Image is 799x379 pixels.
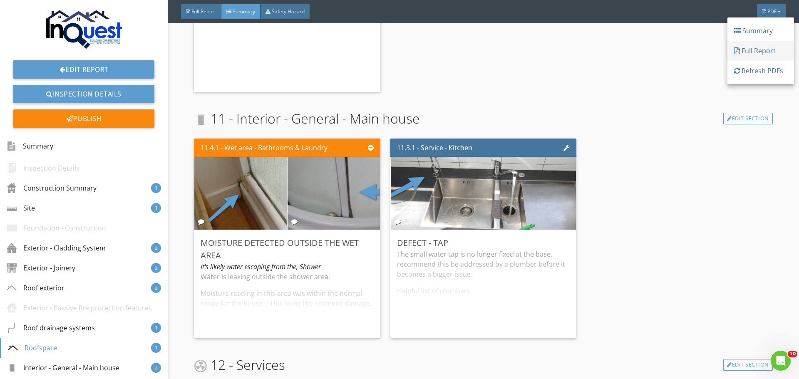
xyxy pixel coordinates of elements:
[272,8,305,15] span: Safety Hazard
[788,351,797,357] span: 10
[727,21,794,41] a: Summary
[727,41,794,61] a: Full Report
[233,8,255,15] span: Summary
[771,351,791,371] iframe: Intercom live chat
[191,8,216,15] span: Full Report
[767,8,777,15] span: PDF
[734,26,787,36] div: Summary
[734,46,787,56] div: Full Report
[734,66,787,76] div: Refresh PDFs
